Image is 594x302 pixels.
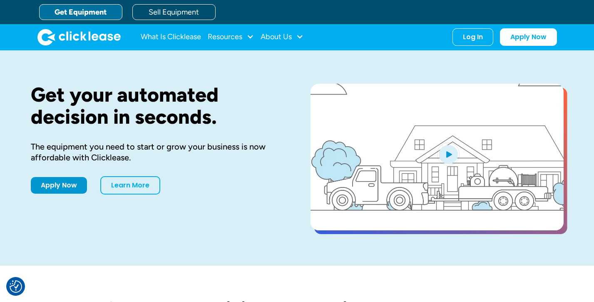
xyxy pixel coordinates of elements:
div: About Us [261,29,303,45]
div: Log In [463,33,483,41]
h1: Get your automated decision in seconds. [31,84,284,128]
a: Apply Now [500,28,557,46]
a: Learn More [100,176,160,195]
img: Clicklease logo [37,29,121,45]
img: Revisit consent button [10,280,22,293]
img: Blue play button logo on a light blue circular background [437,142,460,166]
div: Resources [208,29,254,45]
a: Apply Now [31,177,87,194]
a: Get Equipment [39,4,122,20]
a: What Is Clicklease [141,29,201,45]
a: open lightbox [311,84,564,230]
div: The equipment you need to start or grow your business is now affordable with Clicklease. [31,141,284,163]
a: home [37,29,121,45]
a: Sell Equipment [132,4,216,20]
button: Consent Preferences [10,280,22,293]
